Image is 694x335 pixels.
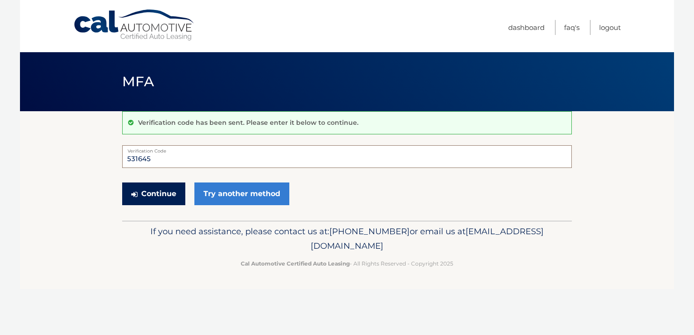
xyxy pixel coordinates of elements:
a: Cal Automotive [73,9,196,41]
a: Logout [599,20,621,35]
span: MFA [122,73,154,90]
span: [PHONE_NUMBER] [329,226,410,236]
label: Verification Code [122,145,572,153]
input: Verification Code [122,145,572,168]
a: FAQ's [564,20,580,35]
a: Try another method [194,182,289,205]
p: - All Rights Reserved - Copyright 2025 [128,259,566,268]
button: Continue [122,182,185,205]
strong: Cal Automotive Certified Auto Leasing [241,260,350,267]
p: If you need assistance, please contact us at: or email us at [128,224,566,253]
a: Dashboard [508,20,545,35]
p: Verification code has been sent. Please enter it below to continue. [138,118,358,127]
span: [EMAIL_ADDRESS][DOMAIN_NAME] [311,226,544,251]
